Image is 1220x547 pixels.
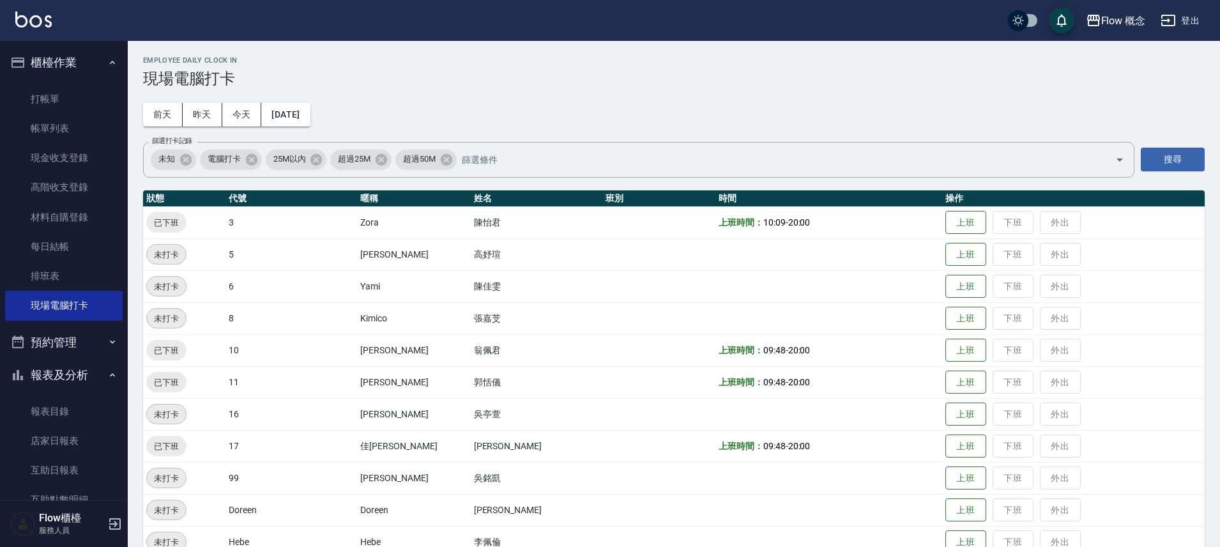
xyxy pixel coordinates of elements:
a: 帳單列表 [5,114,123,143]
button: 昨天 [183,103,222,127]
b: 上班時間： [719,441,763,451]
th: 時間 [715,190,942,207]
td: 翁佩君 [471,334,602,366]
button: Open [1109,150,1130,170]
a: 現金收支登錄 [5,143,123,173]
td: 10 [225,334,357,366]
td: 郭恬儀 [471,366,602,398]
button: 報表及分析 [5,358,123,392]
th: 操作 [942,190,1205,207]
a: 互助點數明細 [5,485,123,514]
button: 上班 [945,307,986,330]
td: [PERSON_NAME] [471,494,602,526]
a: 現場電腦打卡 [5,291,123,320]
td: [PERSON_NAME] [471,430,602,462]
td: [PERSON_NAME] [357,238,470,270]
div: 超過50M [395,150,457,170]
td: 吳亭萱 [471,398,602,430]
b: 上班時間： [719,345,763,355]
a: 互助日報表 [5,456,123,485]
span: 20:00 [788,345,811,355]
b: 上班時間： [719,377,763,387]
p: 服務人員 [39,525,104,536]
span: 已下班 [146,344,187,357]
span: 10:09 [763,217,786,227]
span: 超過25M [330,153,378,166]
a: 報表目錄 [5,397,123,426]
span: 未打卡 [147,408,186,421]
div: 未知 [151,150,196,170]
button: 上班 [945,466,986,490]
td: 陳佳雯 [471,270,602,302]
div: 超過25M [330,150,392,170]
button: 今天 [222,103,262,127]
td: - [715,334,942,366]
a: 打帳單 [5,84,123,114]
span: 超過50M [395,153,443,166]
span: 電腦打卡 [200,153,248,166]
button: 櫃檯作業 [5,46,123,79]
span: 未打卡 [147,280,186,293]
a: 材料自購登錄 [5,203,123,232]
img: Logo [15,12,52,27]
td: 佳[PERSON_NAME] [357,430,470,462]
td: 17 [225,430,357,462]
span: 已下班 [146,440,187,453]
button: [DATE] [261,103,310,127]
button: 上班 [945,211,986,235]
td: 吳銘凱 [471,462,602,494]
span: 已下班 [146,376,187,389]
span: 未打卡 [147,504,186,517]
td: Kimico [357,302,470,334]
button: 預約管理 [5,326,123,359]
span: 未打卡 [147,312,186,325]
span: 20:00 [788,217,811,227]
span: 09:48 [763,345,786,355]
button: 前天 [143,103,183,127]
th: 代號 [225,190,357,207]
button: 上班 [945,371,986,394]
td: 99 [225,462,357,494]
td: 高妤瑄 [471,238,602,270]
td: 16 [225,398,357,430]
label: 篩選打卡記錄 [152,136,192,146]
td: 6 [225,270,357,302]
input: 篩選條件 [459,148,1093,171]
td: 11 [225,366,357,398]
button: 上班 [945,435,986,458]
a: 店家日報表 [5,426,123,456]
span: 未知 [151,153,183,166]
b: 上班時間： [719,217,763,227]
button: 上班 [945,403,986,426]
td: Zora [357,206,470,238]
div: 電腦打卡 [200,150,262,170]
td: [PERSON_NAME] [357,366,470,398]
td: - [715,206,942,238]
td: [PERSON_NAME] [357,398,470,430]
td: 陳怡君 [471,206,602,238]
th: 班別 [602,190,715,207]
td: - [715,430,942,462]
td: 3 [225,206,357,238]
button: 上班 [945,498,986,522]
h3: 現場電腦打卡 [143,70,1205,88]
th: 狀態 [143,190,225,207]
td: Doreen [357,494,470,526]
span: 20:00 [788,377,811,387]
div: Flow 概念 [1101,13,1146,29]
a: 每日結帳 [5,232,123,261]
td: Doreen [225,494,357,526]
td: Yami [357,270,470,302]
button: Flow 概念 [1081,8,1151,34]
a: 高階收支登錄 [5,173,123,202]
div: 25M以內 [266,150,327,170]
td: 8 [225,302,357,334]
td: [PERSON_NAME] [357,334,470,366]
button: save [1049,8,1074,33]
h2: Employee Daily Clock In [143,56,1205,65]
td: - [715,366,942,398]
td: 張嘉芠 [471,302,602,334]
span: 09:48 [763,441,786,451]
span: 未打卡 [147,472,186,485]
span: 已下班 [146,216,187,229]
